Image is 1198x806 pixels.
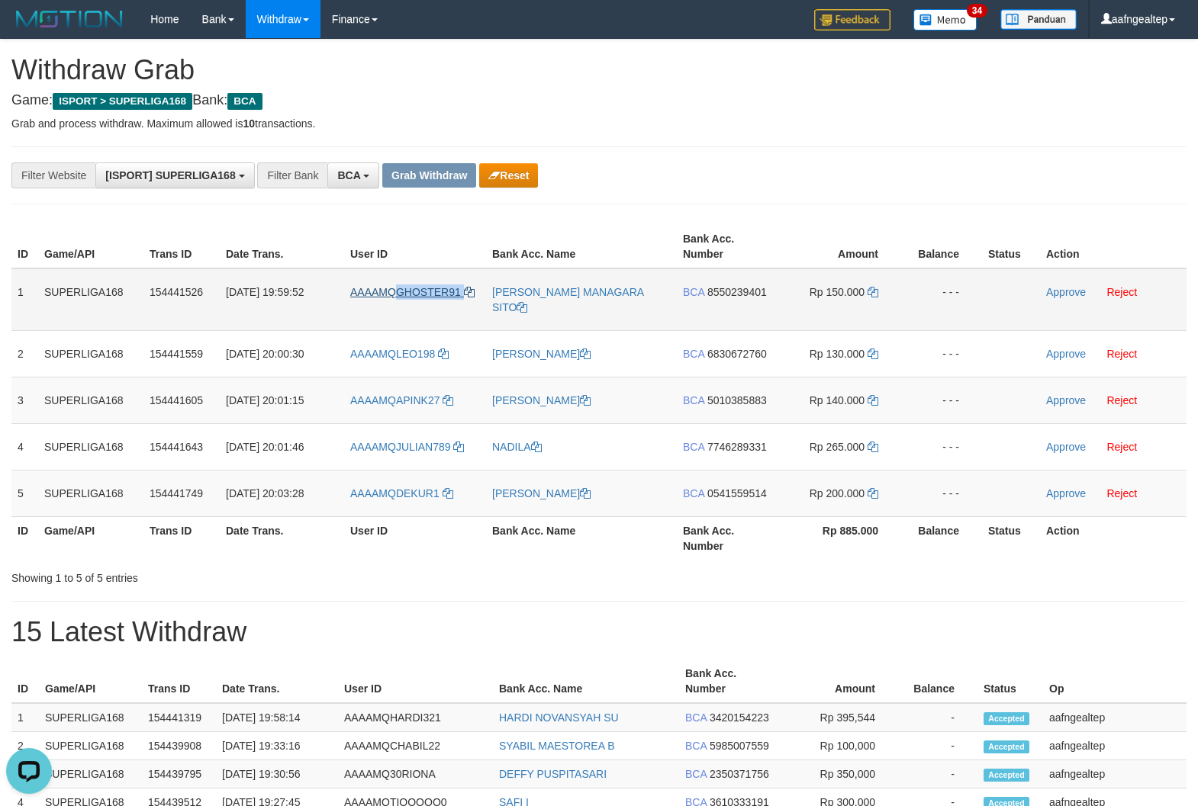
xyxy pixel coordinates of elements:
td: SUPERLIGA168 [38,330,143,377]
th: ID [11,225,38,268]
strong: 10 [243,117,255,130]
th: Bank Acc. Name [486,225,677,268]
a: AAAAMQJULIAN789 [350,441,464,453]
span: [DATE] 20:01:46 [226,441,304,453]
span: Copy 7746289331 to clipboard [707,441,767,453]
span: BCA [683,348,704,360]
td: aafngealtep [1043,760,1187,788]
th: Game/API [38,225,143,268]
span: 34 [967,4,987,18]
a: AAAAMQGHOSTER91 [350,286,475,298]
td: SUPERLIGA168 [39,760,142,788]
a: Copy 265000 to clipboard [868,441,878,453]
button: Grab Withdraw [382,163,476,188]
span: 154441605 [150,394,203,406]
th: Balance [901,225,982,268]
a: Approve [1046,348,1086,360]
img: Feedback.jpg [814,9,890,31]
span: 154441643 [150,441,203,453]
span: 154441749 [150,487,203,499]
a: [PERSON_NAME] [492,487,591,499]
span: AAAAMQGHOSTER91 [350,286,461,298]
th: Trans ID [143,225,220,268]
th: Rp 885.000 [779,516,901,560]
span: BCA [683,487,704,499]
td: - - - [901,377,982,423]
th: Balance [901,516,982,560]
span: Rp 200.000 [810,487,865,499]
td: Rp 350,000 [779,760,898,788]
th: Date Trans. [216,660,338,703]
span: Rp 265.000 [810,441,865,453]
span: BCA [683,286,704,298]
span: Rp 130.000 [810,348,865,360]
span: BCA [685,740,707,752]
th: Date Trans. [220,225,344,268]
td: 4 [11,423,38,470]
td: [DATE] 19:30:56 [216,760,338,788]
td: - [898,760,977,788]
th: User ID [338,660,493,703]
th: Status [982,516,1040,560]
td: 154441319 [142,703,216,732]
span: Accepted [984,740,1029,753]
td: - - - [901,330,982,377]
img: panduan.png [1000,9,1077,30]
span: Accepted [984,769,1029,782]
th: User ID [344,225,486,268]
th: Game/API [39,660,142,703]
button: Reset [479,163,538,188]
th: ID [11,516,38,560]
a: Reject [1106,487,1137,499]
span: AAAAMQDEKUR1 [350,487,440,499]
a: SYABIL MAESTOREA B [499,740,614,752]
th: Status [977,660,1043,703]
td: - - - [901,423,982,470]
th: Amount [779,660,898,703]
span: ISPORT > SUPERLIGA168 [53,93,192,110]
td: AAAAMQHARDI321 [338,703,493,732]
a: Approve [1046,441,1086,453]
td: 154439908 [142,732,216,760]
td: AAAAMQ30RIONA [338,760,493,788]
a: Reject [1106,441,1137,453]
td: 2 [11,330,38,377]
a: Copy 130000 to clipboard [868,348,878,360]
img: Button%20Memo.svg [913,9,977,31]
td: Rp 395,544 [779,703,898,732]
span: [DATE] 20:03:28 [226,487,304,499]
a: Copy 200000 to clipboard [868,487,878,499]
span: [DATE] 19:59:52 [226,286,304,298]
a: Copy 150000 to clipboard [868,286,878,298]
span: [ISPORT] SUPERLIGA168 [105,169,235,181]
span: BCA [683,394,704,406]
span: BCA [337,169,360,181]
div: Showing 1 to 5 of 5 entries [11,564,488,586]
span: Copy 5985007559 to clipboard [710,740,769,752]
td: Rp 100,000 [779,732,898,760]
td: SUPERLIGA168 [39,703,142,732]
td: SUPERLIGA168 [39,732,142,760]
td: 5 [11,470,38,516]
h1: Withdraw Grab [11,55,1187,85]
a: Reject [1106,286,1137,298]
span: BCA [685,768,707,780]
a: Approve [1046,394,1086,406]
a: AAAAMQLEO198 [350,348,449,360]
div: Filter Bank [257,162,327,188]
a: Copy 140000 to clipboard [868,394,878,406]
span: BCA [685,711,707,724]
td: [DATE] 19:58:14 [216,703,338,732]
td: 1 [11,703,39,732]
td: AAAAMQCHABIL22 [338,732,493,760]
th: Game/API [38,516,143,560]
span: Copy 8550239401 to clipboard [707,286,767,298]
span: 154441559 [150,348,203,360]
th: Bank Acc. Name [493,660,679,703]
td: - [898,703,977,732]
td: 1 [11,268,38,331]
p: Grab and process withdraw. Maximum allowed is transactions. [11,116,1187,131]
span: AAAAMQJULIAN789 [350,441,451,453]
span: AAAAMQAPINK27 [350,394,440,406]
th: ID [11,660,39,703]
